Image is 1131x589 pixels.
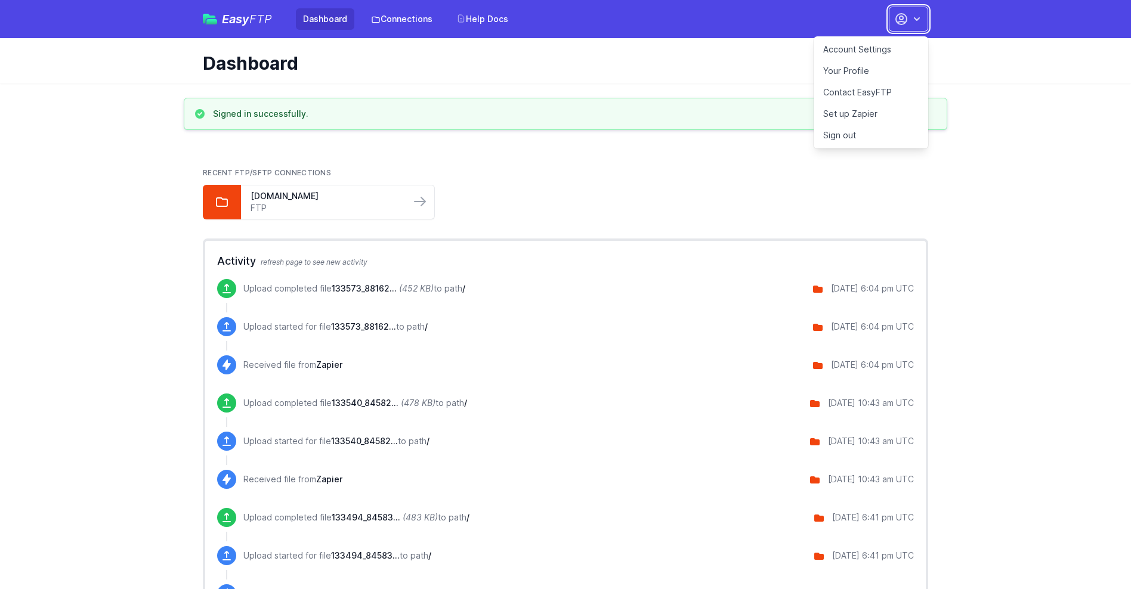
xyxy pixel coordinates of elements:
div: [DATE] 10:43 am UTC [828,397,914,409]
a: Set up Zapier [814,103,928,125]
a: Contact EasyFTP [814,82,928,103]
span: / [464,398,467,408]
a: Your Profile [814,60,928,82]
h3: Signed in successfully. [213,108,308,120]
span: 133540_8458297409876_100900335_9-23-2025.zip [331,436,398,446]
div: [DATE] 10:43 am UTC [828,473,914,485]
i: (452 KB) [399,283,434,293]
a: Dashboard [296,8,354,30]
span: FTP [249,12,272,26]
span: / [428,550,431,560]
p: Upload started for file to path [243,550,431,562]
p: Upload started for file to path [243,321,428,333]
span: refresh page to see new activity [261,258,367,266]
span: Zapier [316,359,342,370]
div: [DATE] 6:04 pm UTC [831,321,914,333]
span: / [466,512,469,522]
h2: Activity [217,253,914,269]
p: Upload completed file to path [243,397,467,409]
a: Help Docs [449,8,515,30]
a: FTP [251,202,401,214]
p: Received file from [243,359,342,371]
div: [DATE] 6:04 pm UTC [831,283,914,294]
a: [DOMAIN_NAME] [251,190,401,202]
p: Upload completed file to path [243,511,469,523]
a: Connections [364,8,440,30]
div: [DATE] 6:41 pm UTC [832,511,914,523]
span: / [462,283,465,293]
i: (478 KB) [401,398,435,408]
div: [DATE] 10:43 am UTC [828,435,914,447]
span: 133573_8816215490900_100902066_9-23-2025.zip [331,321,396,331]
span: 133494_8458313466196_100897980_9-22-2025.zip [332,512,400,522]
div: [DATE] 6:41 pm UTC [832,550,914,562]
span: Easy [222,13,272,25]
span: 133540_8458297409876_100900335_9-23-2025.zip [332,398,398,408]
span: / [427,436,429,446]
p: Upload completed file to path [243,283,465,294]
img: easyftp_logo.png [203,14,217,24]
p: Upload started for file to path [243,435,429,447]
a: EasyFTP [203,13,272,25]
span: 133494_8458313466196_100897980_9-22-2025.zip [331,550,400,560]
a: Sign out [814,125,928,146]
a: Account Settings [814,39,928,60]
iframe: Drift Widget Chat Controller [1071,529,1117,575]
h1: Dashboard [203,52,919,74]
span: Zapier [316,474,342,484]
p: Received file from [243,473,342,485]
i: (483 KB) [403,512,438,522]
span: / [425,321,428,331]
div: [DATE] 6:04 pm UTC [831,359,914,371]
span: 133573_8816215490900_100902066_9-23-2025.zip [332,283,397,293]
h2: Recent FTP/SFTP Connections [203,168,928,178]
